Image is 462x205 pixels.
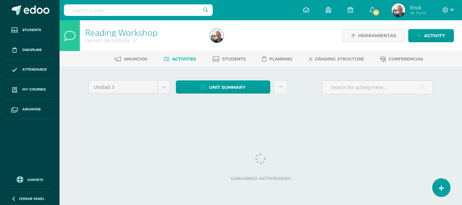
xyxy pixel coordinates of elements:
[5,100,54,120] a: Archivos
[115,54,147,65] a: Anuncios
[309,54,364,65] a: Grading structure
[5,40,54,60] a: Discipline
[408,29,454,42] a: Activity
[222,56,246,61] span: Students
[262,54,293,65] a: Planning
[85,28,202,37] h1: Reading Workshop
[22,67,47,72] span: Attendance
[94,81,152,94] span: Unidad 3
[88,176,433,181] label: Cargando actividades
[358,29,396,42] span: Herramientas
[22,47,42,53] span: Discipline
[64,4,213,16] input: Search a user…
[22,87,46,92] span: My courses
[8,175,51,184] a: Soporte
[392,3,405,17] img: 55017845fec2dd1e23d86bbbd8458b68.png
[342,29,405,42] a: Herramientas
[315,56,364,61] span: Grading structure
[210,29,224,43] img: 55017845fec2dd1e23d86bbbd8458b68.png
[85,27,158,38] a: Reading Workshop
[176,80,270,94] a: Unit summary
[5,80,54,100] a: My courses
[410,4,426,11] span: Erick
[22,107,41,112] span: Archivos
[424,29,445,42] span: Activity
[22,27,41,33] span: Students
[372,9,380,16] span: 23
[322,81,433,94] input: Search for activity here…
[164,54,196,65] a: Activities
[212,54,246,65] a: Students
[389,56,423,61] span: Conferencias
[269,56,293,61] span: Planning
[5,60,54,80] a: Attendance
[27,177,43,182] span: Soporte
[5,20,54,40] a: Students
[85,37,202,44] div: Tercero Secundaria 'A'
[380,54,423,65] a: Conferencias
[89,81,170,94] a: Unidad 3
[19,196,45,201] span: Cerrar panel
[410,10,426,16] span: Mi Perfil
[172,56,196,61] span: Activities
[209,81,246,94] span: Unit summary
[124,56,147,61] span: Anuncios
